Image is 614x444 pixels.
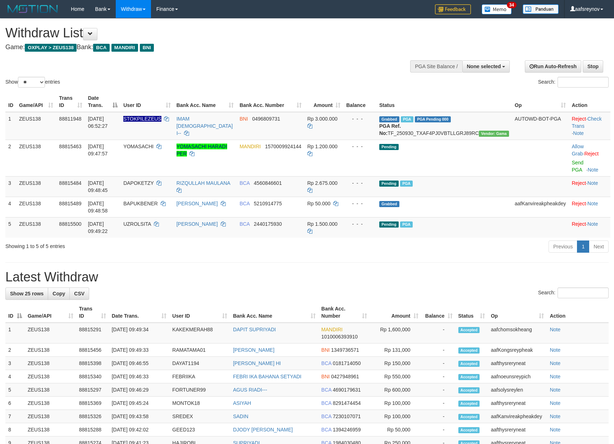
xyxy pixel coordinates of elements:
span: Copy 5210914775 to clipboard [254,201,282,206]
span: MANDIRI [321,327,343,332]
h1: Latest Withdraw [5,270,609,284]
span: 88815463 [59,144,81,149]
a: AGUS RIADI--- [233,387,267,393]
span: 88811948 [59,116,81,122]
a: [PERSON_NAME] [177,201,218,206]
td: RAMATAMA01 [169,343,230,357]
span: BCA [93,44,109,52]
td: MONTOK18 [169,397,230,410]
span: Copy 4560846601 to clipboard [254,180,282,186]
td: - [421,410,455,423]
img: Button%20Memo.svg [482,4,512,14]
td: ZEUS138 [25,410,76,423]
label: Search: [538,77,609,88]
span: Copy 1010006393910 to clipboard [321,334,358,340]
span: BCA [321,360,331,366]
a: Send PGA [572,160,583,173]
a: Note [573,130,584,136]
span: Marked by aafsolysreylen [400,181,413,187]
td: 6 [5,397,25,410]
td: 88815369 [76,397,109,410]
td: 5 [5,383,25,397]
a: Check Trans [572,116,601,129]
td: ZEUS138 [16,217,56,238]
td: FEBRIIKA [169,370,230,383]
a: Note [550,427,560,433]
span: BCA [321,400,331,406]
span: Pending [379,144,399,150]
div: - - - [346,143,374,150]
div: - - - [346,200,374,207]
td: ZEUS138 [25,423,76,436]
th: ID: activate to sort column descending [5,302,25,323]
span: Show 25 rows [10,291,43,296]
td: Rp 150,000 [370,357,421,370]
td: ZEUS138 [16,140,56,176]
a: RIZQULLAH MAULANA [177,180,230,186]
td: Rp 600,000 [370,383,421,397]
td: [DATE] 09:42:02 [109,423,170,436]
span: BCA [321,427,331,433]
span: BNI [140,44,154,52]
select: Showentries [18,77,45,88]
span: Copy 4690179631 to clipboard [333,387,361,393]
th: Trans ID: activate to sort column ascending [76,302,109,323]
td: [DATE] 09:46:29 [109,383,170,397]
span: [DATE] 09:48:58 [88,201,108,214]
span: Accepted [458,374,480,380]
span: 88815489 [59,201,81,206]
div: - - - [346,115,374,122]
th: Bank Acc. Number: activate to sort column ascending [319,302,370,323]
span: [DATE] 09:47:57 [88,144,108,156]
a: YOMASACHI HARADI PER [177,144,227,156]
span: Copy 8291474454 to clipboard [333,400,361,406]
th: Balance [343,92,376,112]
td: · [569,176,610,197]
th: Game/API: activate to sort column ascending [25,302,76,323]
span: Rp 3.000.000 [307,116,338,122]
td: Rp 131,000 [370,343,421,357]
a: Note [587,180,598,186]
h4: Game: Bank: [5,44,402,51]
th: User ID: activate to sort column ascending [120,92,174,112]
td: aafchomsokheang [488,323,547,343]
label: Show entries [5,77,60,88]
td: 2 [5,343,25,357]
th: Amount: activate to sort column ascending [370,302,421,323]
td: 1 [5,323,25,343]
div: Showing 1 to 5 of 5 entries [5,240,251,250]
td: ZEUS138 [16,197,56,217]
a: [PERSON_NAME] HI [233,360,281,366]
td: - [421,323,455,343]
td: - [421,370,455,383]
a: FEBRI IKA BAHANA SETYADI [233,374,301,379]
span: Accepted [458,401,480,407]
td: 88815398 [76,357,109,370]
span: BCA [239,201,249,206]
a: Note [550,360,560,366]
td: - [421,383,455,397]
a: DAPIT SUPRIYADI [233,327,276,332]
a: DJODY [PERSON_NAME] [233,427,293,433]
img: panduan.png [523,4,559,14]
th: Trans ID: activate to sort column ascending [56,92,85,112]
td: [DATE] 09:46:55 [109,357,170,370]
td: - [421,397,455,410]
div: PGA Site Balance / [410,60,462,73]
a: Stop [583,60,603,73]
img: Feedback.jpg [435,4,471,14]
a: Note [550,347,560,353]
td: aafKongsreypheak [488,343,547,357]
span: · [572,144,584,156]
input: Search: [558,77,609,88]
td: GEED123 [169,423,230,436]
span: Copy 1570009924144 to clipboard [265,144,301,149]
a: IMAM [DEMOGRAPHIC_DATA] I-- [177,116,233,136]
th: Date Trans.: activate to sort column descending [85,92,120,112]
td: aafthysreryneat [488,397,547,410]
th: Bank Acc. Name: activate to sort column ascending [230,302,319,323]
span: OXPLAY > ZEUS138 [25,44,77,52]
label: Search: [538,288,609,298]
span: Marked by aafsreyleap [401,116,413,122]
td: aafthysreryneat [488,357,547,370]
